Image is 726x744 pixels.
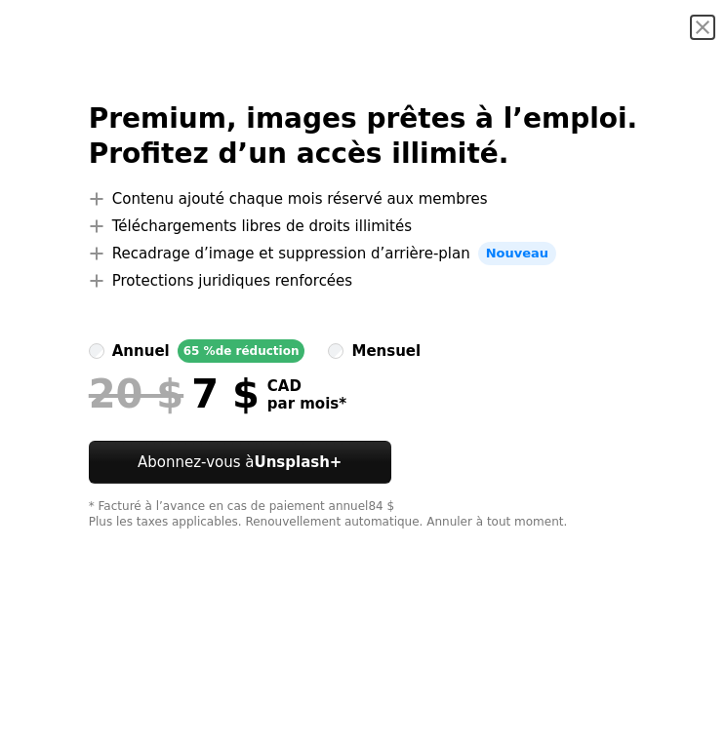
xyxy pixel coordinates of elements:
[267,377,346,395] span: CAD
[89,441,391,484] button: Abonnez-vous àUnsplash+
[89,187,638,211] li: Contenu ajouté chaque mois réservé aux membres
[112,339,170,363] div: annuel
[89,371,183,417] span: 20 $
[478,242,556,265] span: Nouveau
[178,339,305,363] div: 65 % de réduction
[267,395,346,412] span: par mois *
[351,339,421,363] div: mensuel
[328,343,343,359] input: mensuel
[89,269,638,293] li: Protections juridiques renforcées
[89,242,638,265] li: Recadrage d’image et suppression d’arrière-plan
[89,215,638,238] li: Téléchargements libres de droits illimités
[89,371,260,417] div: 7 $
[254,453,342,471] strong: Unsplash+
[89,101,638,172] h2: Premium, images prêtes à l’emploi. Profitez d’un accès illimité.
[89,499,638,530] div: * Facturé à l’avance en cas de paiement annuel 84 $ Plus les taxes applicables. Renouvellement au...
[89,343,104,359] input: annuel65 %de réduction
